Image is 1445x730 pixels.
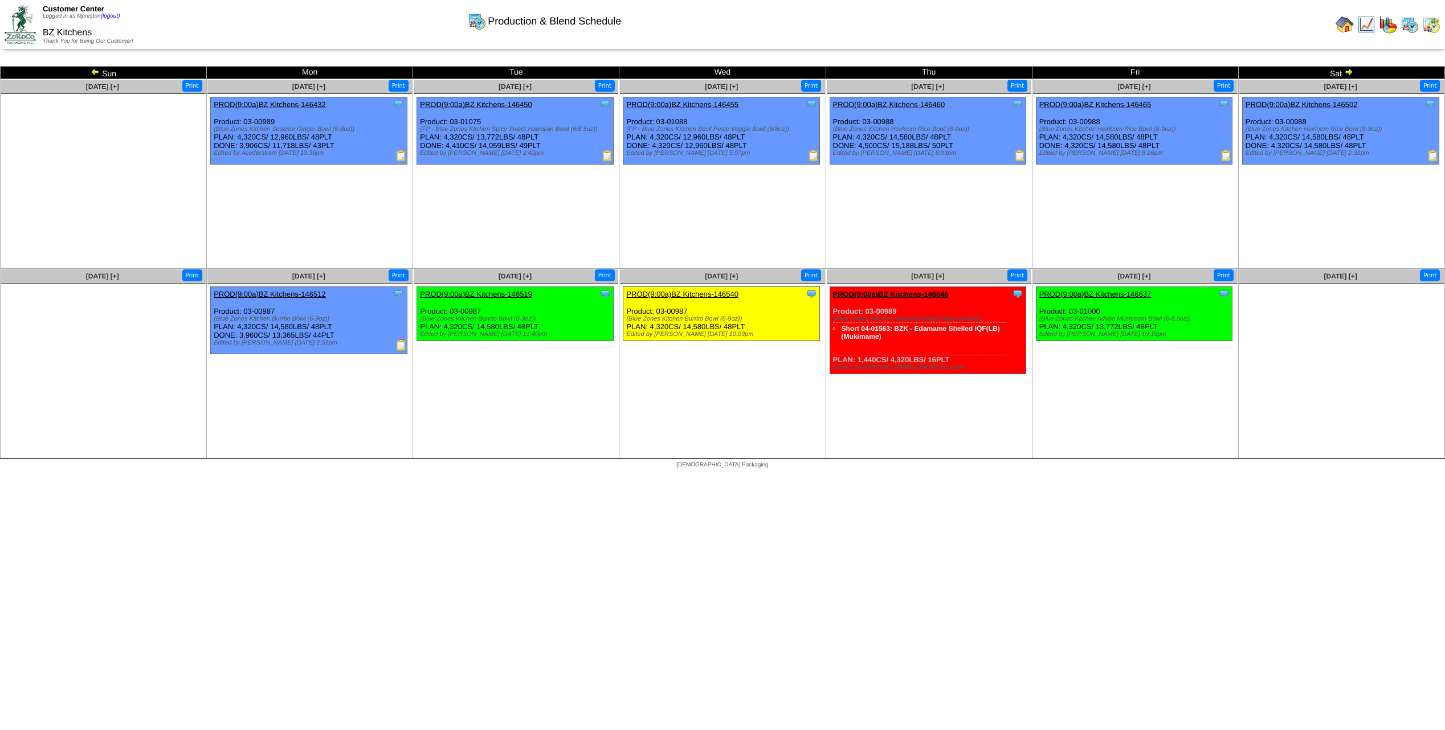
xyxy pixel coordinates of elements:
[413,67,619,79] td: Tue
[830,97,1026,165] div: Product: 03-00988 PLAN: 4,320CS / 14,580LBS / 48PLT DONE: 4,500CS / 15,188LBS / 50PLT
[842,325,1000,341] a: Short 04-01563: BZK - Edamame Shelled IQF(LB) (Mukimame)
[214,150,407,157] div: Edited by Acederstrom [DATE] 10:36pm
[5,5,36,43] img: ZoRoCo_Logo(Green%26Foil)%20jpg.webp
[801,80,821,92] button: Print
[623,287,820,341] div: Product: 03-00987 PLAN: 4,320CS / 14,580LBS / 48PLT
[43,5,104,13] span: Customer Center
[830,287,1026,374] div: Product: 03-00989 PLAN: 1,440CS / 4,320LBS / 16PLT
[833,126,1026,133] div: (Blue Zones Kitchen Heirloom Rice Bowl (6-9oz))
[1117,272,1150,280] a: [DATE] [+]
[1324,272,1357,280] a: [DATE] [+]
[1039,150,1232,157] div: Edited by [PERSON_NAME] [DATE] 8:26pm
[806,288,817,300] img: Tooltip
[626,315,819,322] div: (Blue Zones Kitchen Burrito Bowl (6-9oz))
[420,100,532,109] a: PROD(9:00a)BZ Kitchens-146450
[1344,67,1353,76] img: arrowright.gif
[211,97,407,165] div: Product: 03-00989 PLAN: 4,320CS / 12,960LBS / 48PLT DONE: 3,906CS / 11,718LBS / 43PLT
[393,288,404,300] img: Tooltip
[292,272,325,280] a: [DATE] [+]
[1036,287,1232,341] div: Product: 03-01000 PLAN: 4,320CS / 13,772LBS / 48PLT
[499,83,532,91] span: [DATE] [+]
[389,80,409,92] button: Print
[602,150,613,161] img: Production Report
[833,100,945,109] a: PROD(9:00a)BZ Kitchens-146460
[420,150,613,157] div: Edited by [PERSON_NAME] [DATE] 2:42pm
[207,67,413,79] td: Mon
[595,80,615,92] button: Print
[1422,15,1440,34] img: calendarinout.gif
[1032,67,1238,79] td: Fri
[705,83,738,91] a: [DATE] [+]
[1401,15,1419,34] img: calendarprod.gif
[91,67,100,76] img: arrowleft.gif
[101,13,120,19] a: (logout)
[1379,15,1397,34] img: graph.gif
[1221,150,1232,161] img: Production Report
[420,126,613,133] div: (FP - Blue Zones Kitchen Spicy Sweet Hawaiian Bowl (6/8.5oz))
[1218,99,1230,110] img: Tooltip
[214,126,407,133] div: (Blue Zones Kitchen Sesame Ginger Bowl (6-8oz))
[626,150,819,157] div: Edited by [PERSON_NAME] [DATE] 5:07pm
[833,364,1026,371] div: Edited by [PERSON_NAME] [DATE] 10:11pm
[1007,80,1027,92] button: Print
[214,100,326,109] a: PROD(9:00a)BZ Kitchens-146432
[417,287,614,341] div: Product: 03-00987 PLAN: 4,320CS / 14,580LBS / 48PLT
[1427,150,1439,161] img: Production Report
[1012,99,1023,110] img: Tooltip
[1420,80,1440,92] button: Print
[420,331,613,338] div: Edited by [PERSON_NAME] [DATE] 11:40pm
[595,269,615,281] button: Print
[833,290,949,298] a: PROD(9:00a)BZ Kitchens-146546
[420,290,532,298] a: PROD(9:00a)BZ Kitchens-146519
[626,331,819,338] div: Edited by [PERSON_NAME] [DATE] 10:03pm
[599,288,611,300] img: Tooltip
[1246,150,1439,157] div: Edited by [PERSON_NAME] [DATE] 2:32pm
[43,28,92,38] span: BZ Kitchens
[420,315,613,322] div: (Blue Zones Kitchen Burrito Bowl (6-9oz))
[911,272,944,280] a: [DATE] [+]
[1117,83,1150,91] a: [DATE] [+]
[1039,126,1232,133] div: (Blue Zones Kitchen Heirloom Rice Bowl (6-9oz))
[1039,315,1232,322] div: (Blue Zones Kitchen Adobo Mushroom Bowl (6-8.5oz))
[86,272,119,280] a: [DATE] [+]
[417,97,614,165] div: Product: 03-01075 PLAN: 4,320CS / 13,772LBS / 48PLT DONE: 4,410CS / 14,059LBS / 49PLT
[623,97,820,165] div: Product: 03-01088 PLAN: 4,320CS / 12,960LBS / 48PLT DONE: 4,320CS / 12,960LBS / 48PLT
[626,126,819,133] div: (FP - Blue Zones Kitchen Basil Pesto Veggie Bowl (6/8oz))
[395,339,407,351] img: Production Report
[1036,97,1232,165] div: Product: 03-00988 PLAN: 4,320CS / 14,580LBS / 48PLT DONE: 4,320CS / 14,580LBS / 48PLT
[911,83,944,91] a: [DATE] [+]
[43,13,120,19] span: Logged in as Mpreston
[676,462,768,468] span: [DEMOGRAPHIC_DATA] Packaging
[1218,288,1230,300] img: Tooltip
[1214,269,1234,281] button: Print
[1238,67,1444,79] td: Sat
[86,83,119,91] a: [DATE] [+]
[826,67,1032,79] td: Thu
[1324,83,1357,91] span: [DATE] [+]
[499,272,532,280] a: [DATE] [+]
[833,315,1026,322] div: (Blue Zones Kitchen Sesame Ginger Bowl (6-8oz))
[1007,269,1027,281] button: Print
[801,269,821,281] button: Print
[292,83,325,91] a: [DATE] [+]
[1246,126,1439,133] div: (Blue Zones Kitchen Heirloom Rice Bowl (6-9oz))
[395,150,407,161] img: Production Report
[211,287,407,354] div: Product: 03-00987 PLAN: 4,320CS / 14,580LBS / 48PLT DONE: 3,960CS / 13,365LBS / 44PLT
[1242,97,1439,165] div: Product: 03-00988 PLAN: 4,320CS / 14,580LBS / 48PLT DONE: 4,320CS / 14,580LBS / 48PLT
[1039,331,1232,338] div: Edited by [PERSON_NAME] [DATE] 10:19pm
[1012,288,1023,300] img: Tooltip
[1039,290,1152,298] a: PROD(9:00a)BZ Kitchens-146637
[705,272,738,280] a: [DATE] [+]
[43,38,133,44] span: Thank You for Being Our Customer!
[1,67,207,79] td: Sun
